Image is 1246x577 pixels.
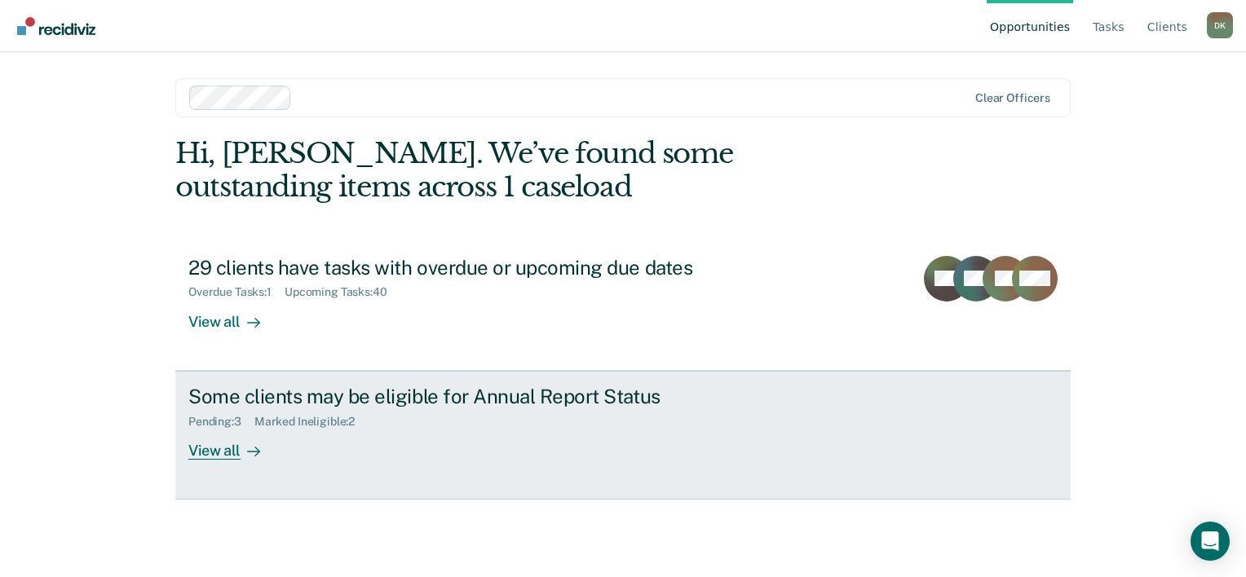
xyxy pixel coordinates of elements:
div: Some clients may be eligible for Annual Report Status [188,385,761,408]
div: View all [188,299,280,331]
div: Open Intercom Messenger [1191,522,1230,561]
button: Profile dropdown button [1207,12,1233,38]
a: Some clients may be eligible for Annual Report StatusPending:3Marked Ineligible:2View all [175,371,1071,500]
img: Recidiviz [17,17,95,35]
div: 29 clients have tasks with overdue or upcoming due dates [188,256,761,280]
div: View all [188,428,280,460]
div: Hi, [PERSON_NAME]. We’ve found some outstanding items across 1 caseload [175,137,891,204]
div: Pending : 3 [188,415,254,429]
a: 29 clients have tasks with overdue or upcoming due datesOverdue Tasks:1Upcoming Tasks:40View all [175,243,1071,371]
div: Upcoming Tasks : 40 [285,285,400,299]
div: Clear officers [975,91,1050,105]
div: D K [1207,12,1233,38]
div: Overdue Tasks : 1 [188,285,285,299]
div: Marked Ineligible : 2 [254,415,368,429]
